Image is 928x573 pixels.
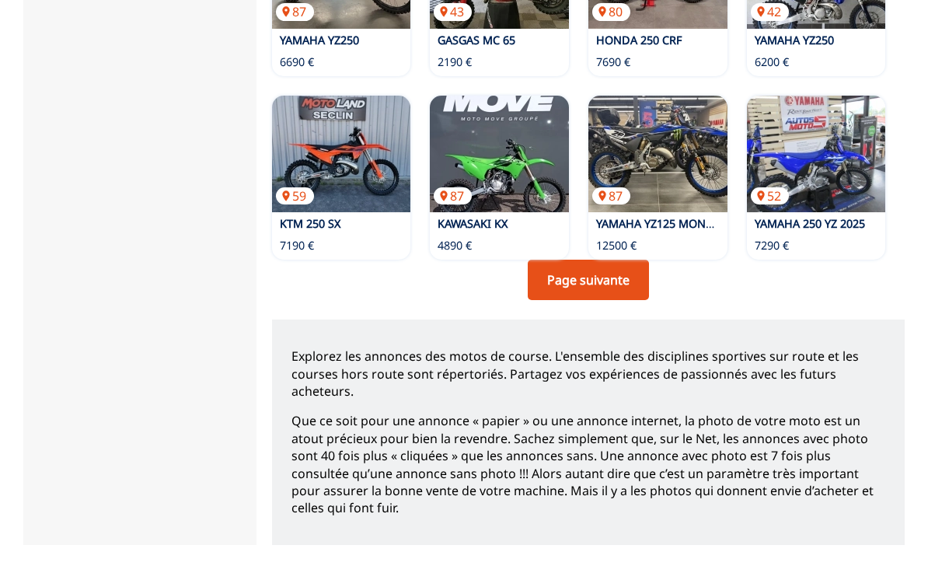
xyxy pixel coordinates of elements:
a: YAMAHA YZ125 MONSTER ENERGY [596,217,776,232]
a: KTM 250 SX59 [272,96,411,213]
a: YAMAHA YZ125 MONSTER ENERGY87 [588,96,727,213]
p: 6690 € [280,55,314,71]
a: HONDA 250 CRF [596,33,682,48]
p: 4890 € [438,239,472,254]
a: KAWASAKI KX [438,217,508,232]
p: Que ce soit pour une annonce « papier » ou une annonce internet, la photo de votre moto est un at... [291,413,885,517]
p: 43 [434,4,472,21]
p: Explorez les annonces des motos de course. L'ensemble des disciplines sportives sur route et les ... [291,348,885,400]
p: 12500 € [596,239,637,254]
img: YAMAHA 250 YZ 2025 [747,96,886,213]
p: 7190 € [280,239,314,254]
img: KAWASAKI KX [430,96,569,213]
a: KTM 250 SX [280,217,340,232]
a: YAMAHA YZ250 [280,33,359,48]
p: 7290 € [755,239,789,254]
a: Page suivante [528,260,649,301]
a: YAMAHA 250 YZ 2025 [755,217,865,232]
img: KTM 250 SX [272,96,411,213]
p: 7690 € [596,55,630,71]
p: 2190 € [438,55,472,71]
a: KAWASAKI KX87 [430,96,569,213]
img: YAMAHA YZ125 MONSTER ENERGY [588,96,727,213]
p: 80 [592,4,630,21]
p: 6200 € [755,55,789,71]
p: 42 [751,4,789,21]
p: 87 [276,4,314,21]
p: 52 [751,188,789,205]
p: 87 [434,188,472,205]
a: YAMAHA 250 YZ 202552 [747,96,886,213]
a: GASGAS MC 65 [438,33,515,48]
p: 59 [276,188,314,205]
a: YAMAHA YZ250 [755,33,834,48]
p: 87 [592,188,630,205]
